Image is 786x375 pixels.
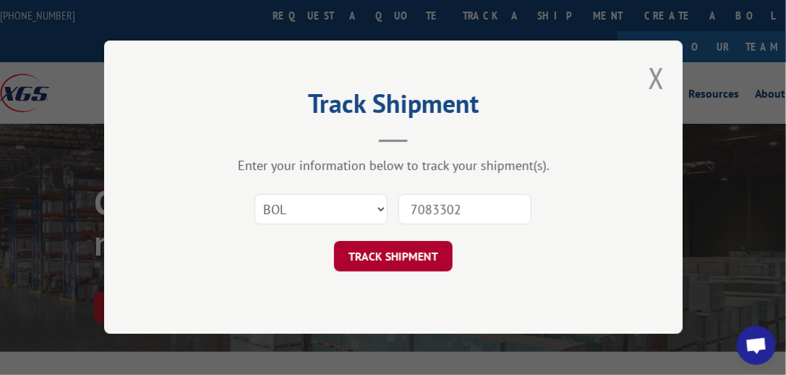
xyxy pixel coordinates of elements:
[176,93,610,121] h2: Track Shipment
[649,59,665,97] button: Close modal
[176,158,610,174] div: Enter your information below to track your shipment(s).
[737,326,776,365] div: Open chat
[334,242,453,272] button: TRACK SHIPMENT
[398,195,531,225] input: Number(s)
